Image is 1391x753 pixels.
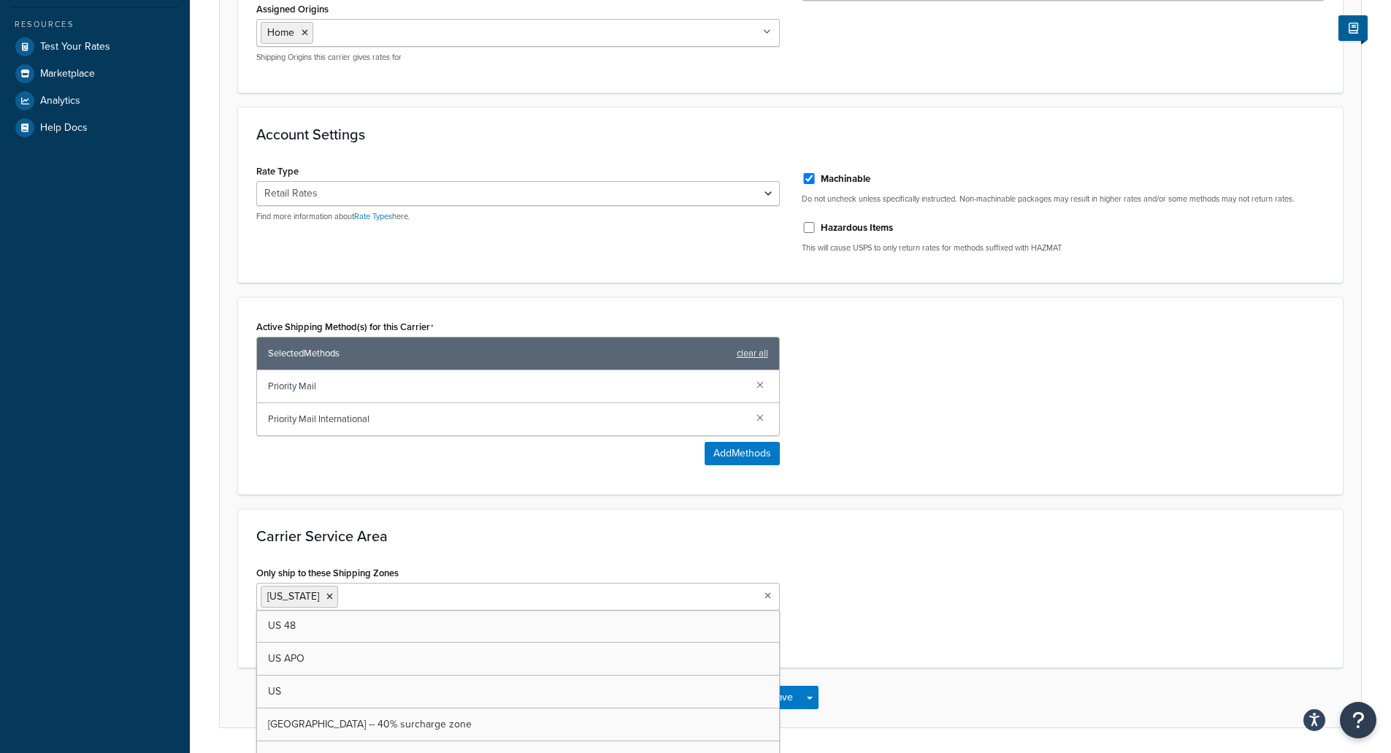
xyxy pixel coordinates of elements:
label: Machinable [821,172,870,186]
a: US APO [257,643,779,675]
span: Home [267,25,294,40]
span: [US_STATE] [267,589,319,604]
p: Shipping Origins this carrier gives rates for [256,52,780,63]
div: Resources [11,18,179,31]
label: Only ship to these Shipping Zones [256,567,399,578]
p: This will cause USPS to only return rates for methods suffixed with HAZMAT [802,242,1325,253]
a: US 48 [257,610,779,642]
span: US 48 [268,618,296,633]
span: US [268,684,281,699]
span: Priority Mail International [268,409,745,429]
label: Hazardous Items [821,221,893,234]
span: Priority Mail [268,376,745,397]
label: Assigned Origins [256,4,329,15]
p: Do not uncheck unless specifically instructed. Non-machinable packages may result in higher rates... [802,194,1325,205]
a: [GEOGRAPHIC_DATA] -- 40% surcharge zone [257,708,779,741]
a: Test Your Rates [11,34,179,60]
button: Open Resource Center [1340,702,1376,738]
button: Save [762,686,802,709]
a: clear all [737,343,768,364]
span: Selected Methods [268,343,729,364]
span: Test Your Rates [40,41,110,53]
a: Marketplace [11,61,179,87]
span: [GEOGRAPHIC_DATA] -- 40% surcharge zone [268,716,472,732]
span: US APO [268,651,304,666]
label: Active Shipping Method(s) for this Carrier [256,321,434,333]
a: Help Docs [11,115,179,141]
h3: Account Settings [256,126,1325,142]
button: AddMethods [705,442,780,465]
p: Find more information about here. [256,211,780,222]
a: Rate Types [354,210,392,222]
span: Help Docs [40,122,88,134]
a: US [257,676,779,708]
span: Analytics [40,95,80,107]
a: Analytics [11,88,179,114]
h3: Carrier Service Area [256,528,1325,544]
label: Rate Type [256,166,299,177]
button: Show Help Docs [1338,15,1368,41]
span: Marketplace [40,68,95,80]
